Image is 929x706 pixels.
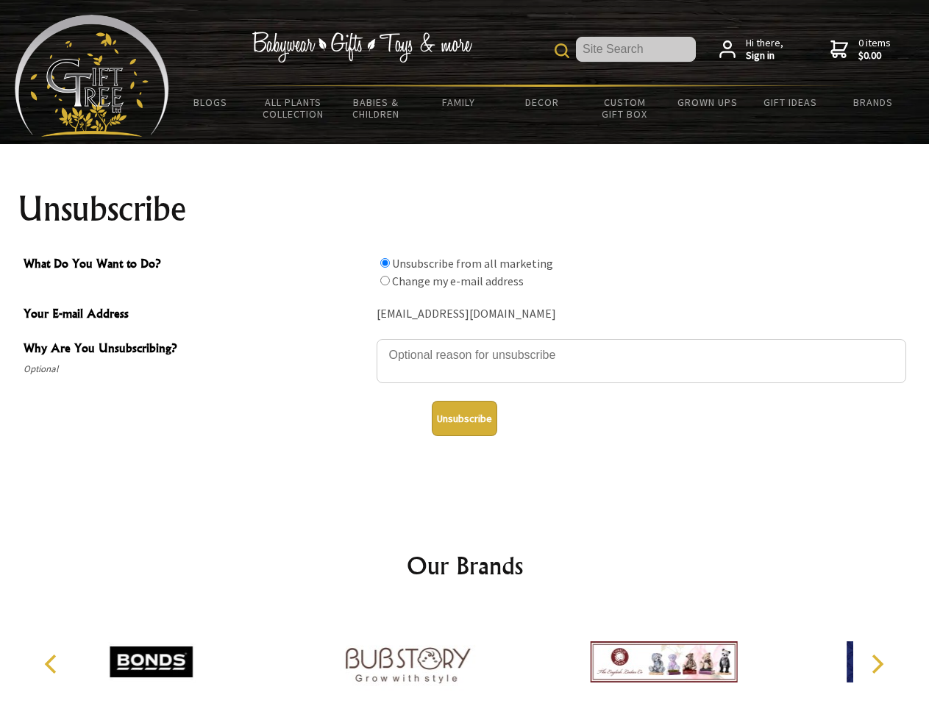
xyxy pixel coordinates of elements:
input: What Do You Want to Do? [380,258,390,268]
span: What Do You Want to Do? [24,254,369,276]
img: Babywear - Gifts - Toys & more [252,32,472,63]
div: [EMAIL_ADDRESS][DOMAIN_NAME] [377,303,906,326]
a: Custom Gift Box [583,87,666,129]
strong: Sign in [746,49,783,63]
img: product search [555,43,569,58]
input: Site Search [576,37,696,62]
button: Next [861,648,893,680]
textarea: Why Are You Unsubscribing? [377,339,906,383]
h2: Our Brands [29,548,900,583]
a: Gift Ideas [749,87,832,118]
a: Babies & Children [335,87,418,129]
a: 0 items$0.00 [830,37,891,63]
input: What Do You Want to Do? [380,276,390,285]
label: Change my e-mail address [392,274,524,288]
span: Why Are You Unsubscribing? [24,339,369,360]
a: Family [418,87,501,118]
a: Brands [832,87,915,118]
a: Grown Ups [666,87,749,118]
a: Hi there,Sign in [719,37,783,63]
img: Babyware - Gifts - Toys and more... [15,15,169,137]
h1: Unsubscribe [18,191,912,227]
span: Hi there, [746,37,783,63]
a: All Plants Collection [252,87,335,129]
strong: $0.00 [858,49,891,63]
span: Your E-mail Address [24,304,369,326]
button: Previous [37,648,69,680]
span: 0 items [858,36,891,63]
label: Unsubscribe from all marketing [392,256,553,271]
span: Optional [24,360,369,378]
a: BLOGS [169,87,252,118]
a: Decor [500,87,583,118]
button: Unsubscribe [432,401,497,436]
